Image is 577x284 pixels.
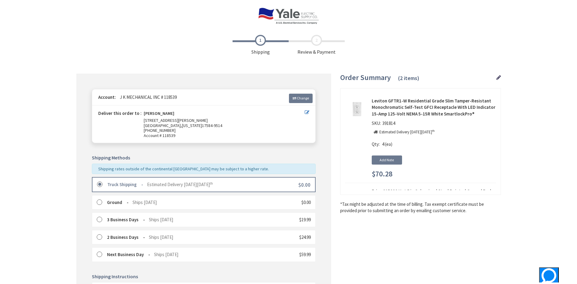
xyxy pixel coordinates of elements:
[144,123,182,128] span: [GEOGRAPHIC_DATA],
[379,129,435,135] p: Estimated Delivery [DATE][DATE]
[98,94,116,100] strong: Account:
[340,73,391,82] span: Order Summary
[518,267,559,282] iframe: Opens a widget where you can find more information
[289,35,345,55] span: Review & Payment
[301,199,311,205] span: $0.00
[92,273,138,279] span: Shipping Instructions
[144,128,176,133] span: [PHONE_NUMBER]
[381,120,397,126] span: 391814
[382,141,384,147] span: 4
[133,199,157,205] span: Ships [DATE]
[372,170,392,178] span: $70.28
[432,129,435,133] sup: th
[117,94,177,100] span: J K MECHANICAL INC # 118539
[144,118,208,123] span: [STREET_ADDRESS][PERSON_NAME]
[144,133,305,138] span: Account # 118539
[149,217,173,222] span: Ships [DATE]
[298,182,310,188] span: $0.00
[98,110,142,116] strong: Deliver this order to :
[147,182,213,187] span: Estimated Delivery [DATE][DATE]
[372,188,496,201] strong: Erico 815880 Hot Dip Galvanized Steel Pointed Ground Rod 5/8-Inch x 8-ft
[98,166,269,172] span: Shipping rates outside of the continental [GEOGRAPHIC_DATA] may be subject to a higher rate.
[154,252,178,257] span: Ships [DATE]
[202,123,222,128] span: 17584-9514
[340,201,501,214] : *Tax might be adjusted at the time of billing. Tax exempt certificate must be provided prior to s...
[92,155,316,161] h5: Shipping Methods
[385,141,392,147] span: (ea)
[372,141,379,147] span: Qty
[398,75,419,82] span: (2 items)
[289,94,313,103] a: Change
[149,234,173,240] span: Ships [DATE]
[107,234,145,240] strong: 2 Business Days
[372,98,496,117] strong: Leviton GFTR1-W Residential Grade Slim Tamper-Resistant Monochromatic Self-Test GFCI Receptacle W...
[299,217,311,222] span: $19.99
[299,234,311,240] span: $24.99
[299,252,311,257] span: $59.99
[107,217,145,222] strong: 3 Business Days
[107,182,143,187] strong: Truck Shipping
[372,120,397,129] div: SKU:
[107,199,129,205] strong: Ground
[347,100,366,119] img: Leviton GFTR1-W Residential Grade Slim Tamper-Resistant Monochromatic Self-Test GFCI Receptacle W...
[107,252,150,257] strong: Next Business Day
[210,181,213,185] sup: th
[144,111,174,118] strong: [PERSON_NAME]
[297,96,309,100] span: Change
[258,8,319,24] img: Yale Electric Supply Co.
[182,123,202,128] span: [US_STATE]
[233,35,289,55] span: Shipping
